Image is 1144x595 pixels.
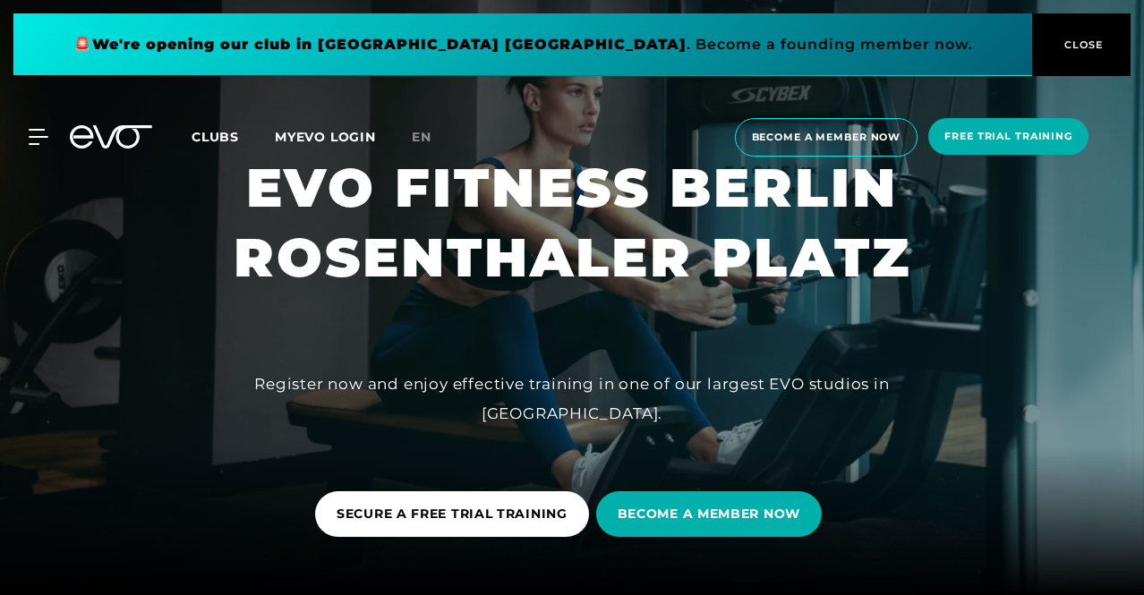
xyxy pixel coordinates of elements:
[596,478,829,550] a: BECOME A MEMBER NOW
[275,129,376,145] a: MYEVO LOGIN
[730,118,924,157] a: Become a member now
[315,478,596,550] a: SECURE A FREE TRIAL TRAINING
[412,129,431,145] font: en
[618,506,800,522] font: BECOME A MEMBER NOW
[944,130,1072,142] font: Free trial training
[412,127,453,148] a: en
[752,131,901,143] font: Become a member now
[1064,38,1104,51] font: CLOSE
[337,506,568,522] font: SECURE A FREE TRIAL TRAINING
[192,128,275,145] a: Clubs
[1032,13,1131,76] button: CLOSE
[192,129,239,145] font: Clubs
[254,375,889,421] font: Register now and enjoy effective training in one of our largest EVO studios in [GEOGRAPHIC_DATA].
[923,118,1094,157] a: Free trial training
